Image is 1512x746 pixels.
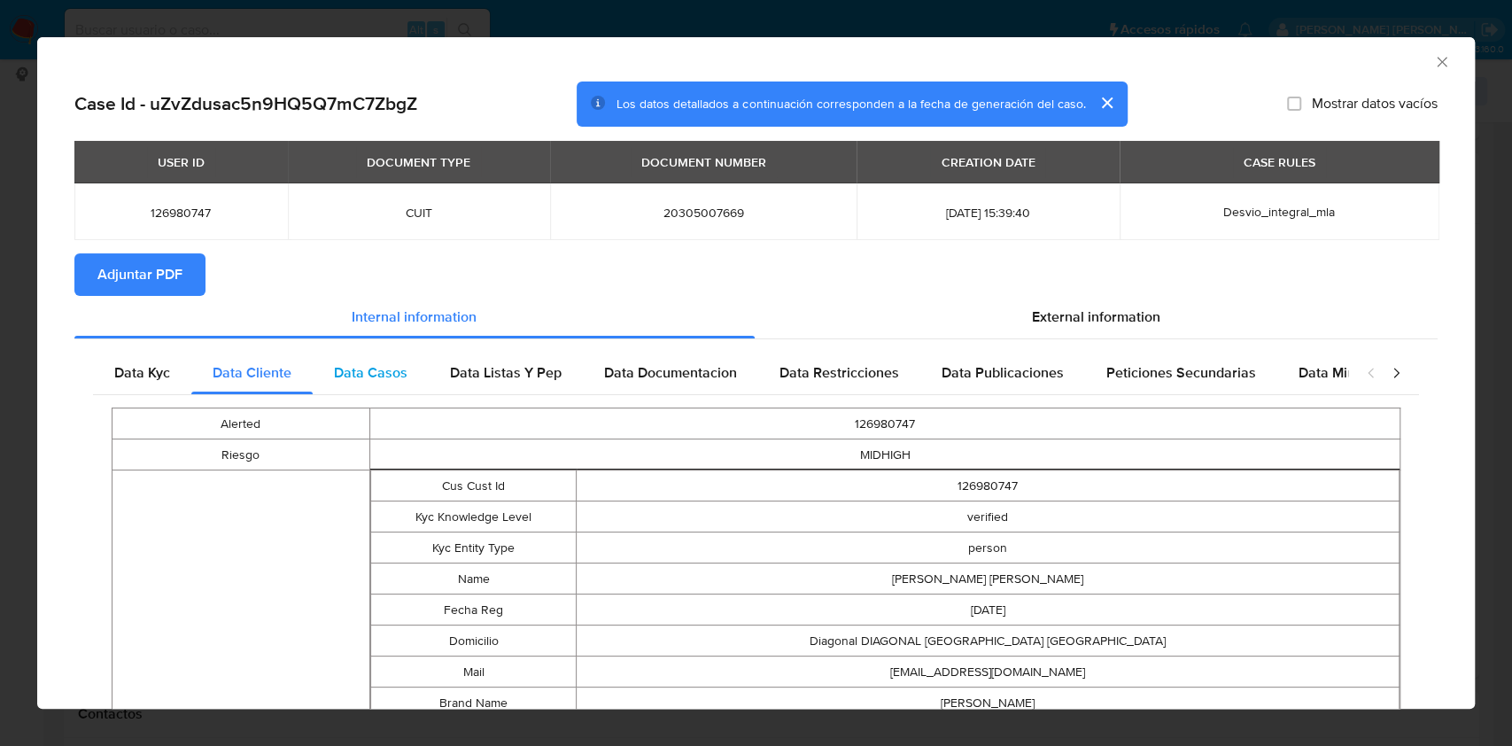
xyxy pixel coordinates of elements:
[604,362,737,383] span: Data Documentacion
[352,307,477,327] span: Internal information
[1287,97,1301,111] input: Mostrar datos vacíos
[577,501,1400,532] td: verified
[74,296,1438,338] div: Detailed info
[631,147,777,177] div: DOCUMENT NUMBER
[37,37,1475,709] div: closure-recommendation-modal
[114,362,170,383] span: Data Kyc
[370,501,576,532] td: Kyc Knowledge Level
[571,205,835,221] span: 20305007669
[878,205,1097,221] span: [DATE] 15:39:40
[577,626,1400,657] td: Diagonal DIAGONAL [GEOGRAPHIC_DATA] [GEOGRAPHIC_DATA]
[577,688,1400,719] td: [PERSON_NAME]
[309,205,529,221] span: CUIT
[370,563,576,594] td: Name
[450,362,562,383] span: Data Listas Y Pep
[74,92,417,115] h2: Case Id - uZvZdusac5n9HQ5Q7mC7ZbgZ
[356,147,481,177] div: DOCUMENT TYPE
[369,439,1400,470] td: MIDHIGH
[1085,82,1128,124] button: cerrar
[577,470,1400,501] td: 126980747
[1312,95,1438,113] span: Mostrar datos vacíos
[112,408,370,439] td: Alerted
[369,408,1400,439] td: 126980747
[1233,147,1326,177] div: CASE RULES
[779,362,899,383] span: Data Restricciones
[370,688,576,719] td: Brand Name
[370,657,576,688] td: Mail
[93,352,1348,394] div: Detailed internal info
[1223,203,1335,221] span: Desvio_integral_mla
[370,626,576,657] td: Domicilio
[577,594,1400,626] td: [DATE]
[96,205,267,221] span: 126980747
[1106,362,1256,383] span: Peticiones Secundarias
[930,147,1045,177] div: CREATION DATE
[1032,307,1160,327] span: External information
[1299,362,1396,383] span: Data Minoridad
[334,362,407,383] span: Data Casos
[577,563,1400,594] td: [PERSON_NAME] [PERSON_NAME]
[97,255,182,294] span: Adjuntar PDF
[147,147,215,177] div: USER ID
[1433,53,1449,69] button: Cerrar ventana
[616,95,1085,113] span: Los datos detallados a continuación corresponden a la fecha de generación del caso.
[942,362,1064,383] span: Data Publicaciones
[112,439,370,470] td: Riesgo
[213,362,291,383] span: Data Cliente
[577,532,1400,563] td: person
[74,253,205,296] button: Adjuntar PDF
[577,657,1400,688] td: [EMAIL_ADDRESS][DOMAIN_NAME]
[370,532,576,563] td: Kyc Entity Type
[370,594,576,626] td: Fecha Reg
[370,470,576,501] td: Cus Cust Id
